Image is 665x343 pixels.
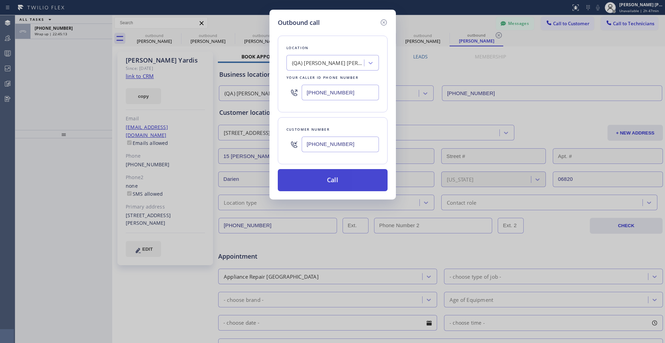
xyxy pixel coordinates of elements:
button: Call [278,169,388,191]
div: (QA) [PERSON_NAME] [PERSON_NAME] [292,59,365,67]
div: Customer number [286,126,379,133]
div: Location [286,44,379,52]
input: (123) 456-7890 [302,85,379,100]
h5: Outbound call [278,18,320,27]
input: (123) 456-7890 [302,137,379,152]
div: Your caller id phone number [286,74,379,81]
